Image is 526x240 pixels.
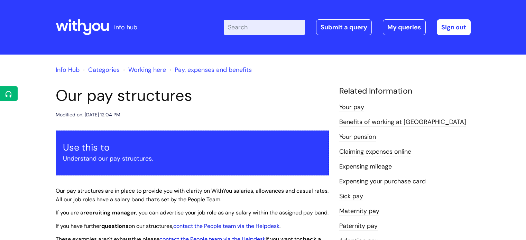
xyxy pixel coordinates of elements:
[168,64,252,75] li: Pay, expenses and benefits
[339,86,471,96] h4: Related Information
[339,147,411,156] a: Claiming expenses online
[83,209,136,216] strong: recruiting manager
[121,64,166,75] li: Working here
[173,222,279,230] a: contact the People team via the Helpdesk
[339,103,364,112] a: Your pay
[56,222,280,230] span: If you have further on our structures, .
[437,19,471,35] a: Sign out
[114,22,137,33] p: info hub
[56,111,120,119] div: Modified on: [DATE] 12:04 PM
[63,142,322,153] h3: Use this to
[56,209,329,216] span: If you are a , you can advertise your job role as any salary within the assigned pay band.
[339,162,392,171] a: Expensing mileage
[339,222,378,231] a: Paternity pay
[56,187,329,203] span: Our pay structures are in place to provide you with clarity on WithYou salaries, allowances and c...
[383,19,426,35] a: My queries
[101,222,129,230] strong: questions
[339,207,379,216] a: Maternity pay
[63,153,322,164] p: Understand our pay structures.
[224,19,471,35] div: | -
[128,66,166,74] a: Working here
[316,19,372,35] a: Submit a query
[56,66,80,74] a: Info Hub
[56,86,329,105] h1: Our pay structures
[339,192,363,201] a: Sick pay
[339,177,426,186] a: Expensing your purchase card
[81,64,120,75] li: Solution home
[175,66,252,74] a: Pay, expenses and benefits
[224,20,305,35] input: Search
[88,66,120,74] a: Categories
[339,118,466,127] a: Benefits of working at [GEOGRAPHIC_DATA]
[339,133,376,142] a: Your pension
